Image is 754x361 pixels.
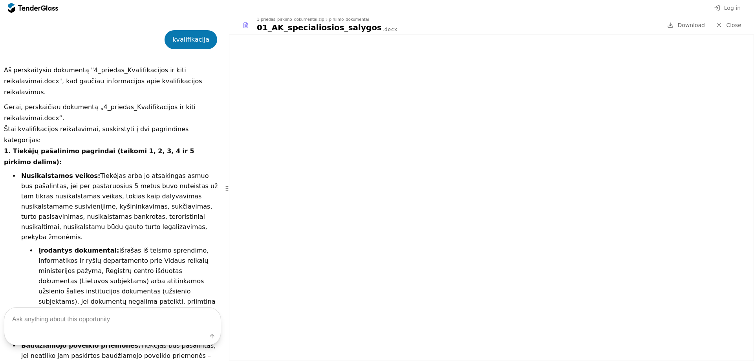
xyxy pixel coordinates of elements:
[4,102,221,124] p: Gerai, perskaičiau dokumentą „4_priedas_Kvalifikacijos ir kiti reikalavimai.docx“.
[382,26,397,33] div: .docx
[172,34,209,45] div: kvalifikacija
[724,5,741,11] span: Log in
[257,22,382,33] div: 01_AK_specialiosios_salygos
[677,22,705,28] span: Download
[665,20,707,30] a: Download
[21,172,100,180] strong: Nusikalstamos veikos:
[711,20,746,30] a: Close
[329,18,369,22] div: pirkimo_dokumentai
[38,247,119,254] strong: Įrodantys dokumentai:
[712,3,743,13] button: Log in
[20,171,221,337] li: Tiekėjas arba jo atsakingas asmuo bus pašalintas, jei per pastaruosius 5 metus buvo nuteistas už ...
[4,124,221,146] p: Štai kvalifikacijos reikalavimai, suskirstyti į dvi pagrindines kategorijas:
[4,147,194,166] strong: 1. Tiekėjų pašalinimo pagrindai (taikomi 1, 2, 3, 4 ir 5 pirkimo dalims):
[257,18,324,22] div: 1-priedas_pirkimo_dokumentai.zip
[37,246,221,337] li: Išrašas iš teismo sprendimo, Informatikos ir ryšių departamento prie Vidaus reikalų ministerijos ...
[726,22,741,28] span: Close
[4,65,221,98] p: Aš perskaitysiu dokumentą "4_priedas_Kvalifikacijos ir kiti reikalavimai.docx", kad gaučiau infor...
